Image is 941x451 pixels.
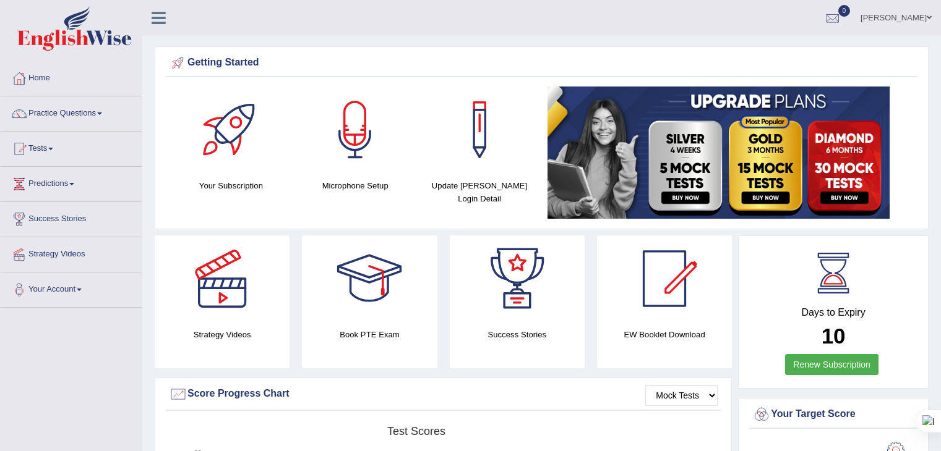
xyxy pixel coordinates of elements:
a: Strategy Videos [1,237,142,268]
h4: Your Subscription [175,179,287,192]
div: Your Target Score [752,405,914,424]
div: Getting Started [169,54,914,72]
h4: Days to Expiry [752,307,914,318]
h4: EW Booklet Download [597,328,732,341]
div: Score Progress Chart [169,385,718,403]
tspan: Test scores [387,425,445,437]
h4: Success Stories [450,328,585,341]
a: Renew Subscription [785,354,879,375]
a: Predictions [1,167,142,198]
a: Practice Questions [1,96,142,127]
img: small5.jpg [548,86,890,219]
a: Home [1,61,142,92]
b: 10 [822,324,846,348]
a: Success Stories [1,202,142,233]
h4: Microphone Setup [299,179,411,192]
h4: Strategy Videos [155,328,290,341]
span: 0 [838,5,851,17]
a: Tests [1,132,142,162]
h4: Update [PERSON_NAME] Login Detail [424,179,536,205]
h4: Book PTE Exam [302,328,437,341]
a: Your Account [1,272,142,303]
